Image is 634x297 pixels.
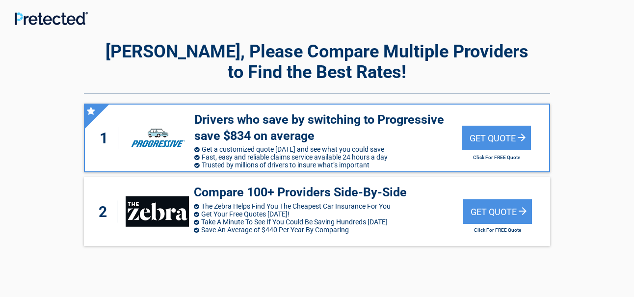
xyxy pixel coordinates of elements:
img: Main Logo [15,12,88,25]
div: Get Quote [462,126,531,150]
h2: [PERSON_NAME], Please Compare Multiple Providers to Find the Best Rates! [84,41,550,82]
img: progressive's logo [127,123,189,153]
li: Get Your Free Quotes [DATE]! [194,210,463,218]
h3: Compare 100+ Providers Side-By-Side [194,185,463,201]
img: thezebra's logo [126,196,189,227]
li: Save An Average of $440 Per Year By Comparing [194,226,463,234]
h3: Drivers who save by switching to Progressive save $834 on average [194,112,462,144]
h2: Click For FREE Quote [463,227,532,233]
li: The Zebra Helps Find You The Cheapest Car Insurance For You [194,202,463,210]
li: Trusted by millions of drivers to insure what’s important [194,161,462,169]
div: Get Quote [463,199,532,224]
li: Take A Minute To See If You Could Be Saving Hundreds [DATE] [194,218,463,226]
div: 2 [94,201,117,223]
h2: Click For FREE Quote [462,155,531,160]
li: Fast, easy and reliable claims service available 24 hours a day [194,153,462,161]
li: Get a customized quote [DATE] and see what you could save [194,145,462,153]
div: 1 [95,127,118,149]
